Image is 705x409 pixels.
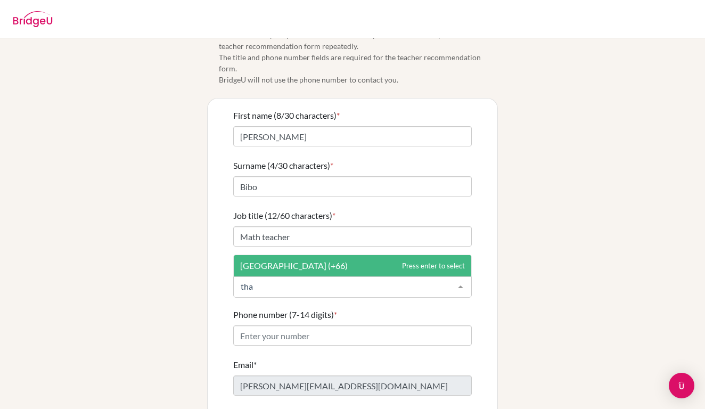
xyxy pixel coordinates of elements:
span: Info [207,31,215,39]
input: Enter your job title [233,226,472,247]
span: [GEOGRAPHIC_DATA] (+66) [240,260,348,271]
label: Email* [233,358,257,371]
label: Surname (4/30 characters) [233,159,333,172]
label: Job title (12/60 characters) [233,209,335,222]
div: Open Intercom Messenger [669,373,694,398]
input: Select a code [238,281,450,292]
span: Please confirm your profile details first so that you won’t need to input in each teacher recomme... [219,29,498,85]
img: BridgeU logo [13,11,53,27]
input: Enter your number [233,325,472,346]
label: Phone number (7-14 digits) [233,308,337,321]
label: First name (8/30 characters) [233,109,340,122]
input: Enter your surname [233,176,472,197]
input: Enter your first name [233,126,472,146]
